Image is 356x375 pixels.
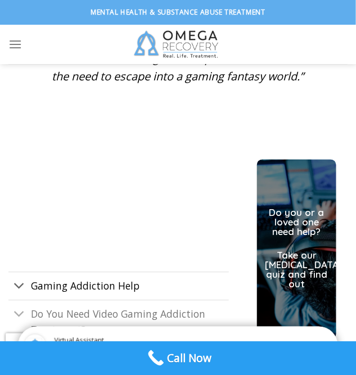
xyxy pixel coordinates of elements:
em: “So just pulling the plug on the games doesn’t really count as gaming addiction treatment—it does... [44,15,312,84]
button: Toggle [8,275,30,300]
a: Menu [8,30,22,58]
a: Toggle Gaming Addiction Help [8,272,229,300]
button: Toggle [8,304,30,328]
span: Call Now [167,350,211,367]
a: Take our [MEDICAL_DATA] quiz and find out [265,240,328,290]
h2: Take our [MEDICAL_DATA] quiz and find out [265,251,328,290]
img: Omega Recovery [129,25,227,64]
strong: Mental Health & Substance Abuse Treatment [91,7,265,17]
span: Do You Need Video Gaming Addiction Treatment? [31,308,205,337]
span: Gaming Addiction Help [31,279,139,293]
a: Do you or a loved one need help? [269,206,324,237]
a: Toggle Do You Need Video Gaming Addiction Treatment? [8,300,229,344]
